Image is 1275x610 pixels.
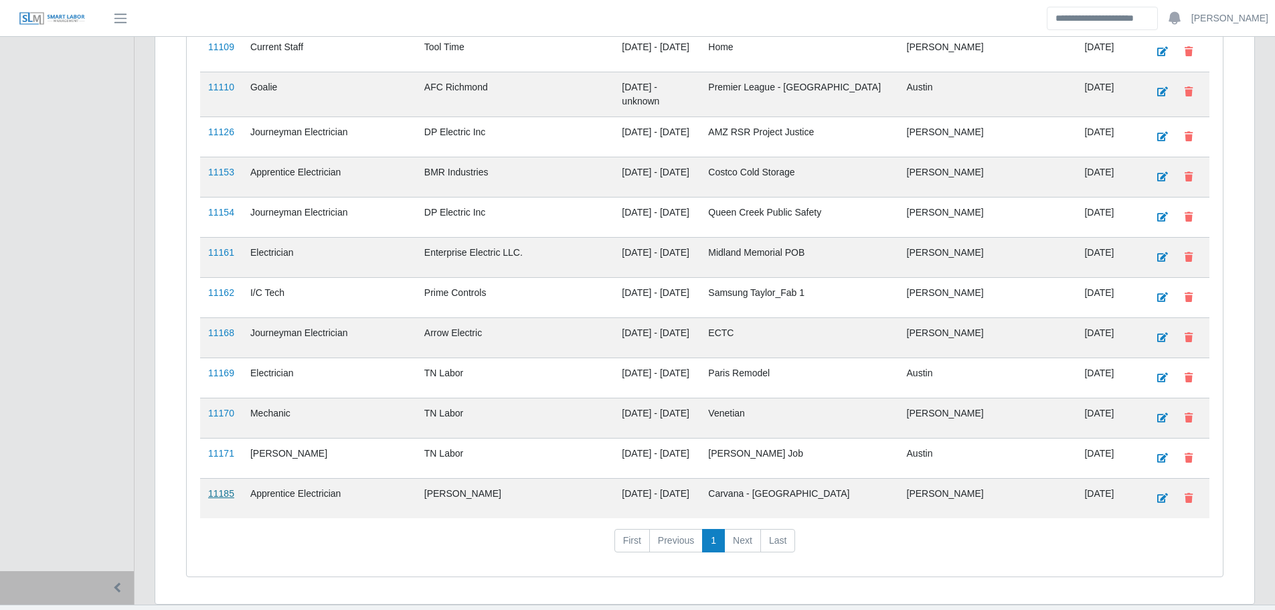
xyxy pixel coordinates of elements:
[1076,197,1140,237] td: [DATE]
[899,277,1077,317] td: [PERSON_NAME]
[242,277,416,317] td: I/C Tech
[416,438,614,478] td: TN Labor
[700,438,898,478] td: [PERSON_NAME] Job
[700,72,898,117] td: Premier League - [GEOGRAPHIC_DATA]
[416,398,614,438] td: TN Labor
[242,478,416,518] td: Apprentice Electrician
[899,478,1077,518] td: [PERSON_NAME]
[242,31,416,72] td: Current Staff
[416,478,614,518] td: [PERSON_NAME]
[416,72,614,117] td: AFC Richmond
[208,327,234,338] a: 11168
[416,157,614,197] td: BMR Industries
[899,317,1077,358] td: [PERSON_NAME]
[1076,157,1140,197] td: [DATE]
[899,31,1077,72] td: [PERSON_NAME]
[899,438,1077,478] td: Austin
[899,237,1077,277] td: [PERSON_NAME]
[700,157,898,197] td: Costco Cold Storage
[614,237,700,277] td: [DATE] - [DATE]
[700,237,898,277] td: Midland Memorial POB
[416,277,614,317] td: Prime Controls
[1076,438,1140,478] td: [DATE]
[1047,7,1158,30] input: Search
[1076,478,1140,518] td: [DATE]
[700,358,898,398] td: Paris Remodel
[1076,398,1140,438] td: [DATE]
[1076,277,1140,317] td: [DATE]
[416,197,614,237] td: DP Electric Inc
[614,438,700,478] td: [DATE] - [DATE]
[1191,11,1268,25] a: [PERSON_NAME]
[19,11,86,26] img: SLM Logo
[700,317,898,358] td: ECTC
[200,529,1209,564] nav: pagination
[208,127,234,137] a: 11126
[1076,72,1140,117] td: [DATE]
[242,317,416,358] td: Journeyman Electrician
[700,117,898,157] td: AMZ RSR Project Justice
[899,398,1077,438] td: [PERSON_NAME]
[899,157,1077,197] td: [PERSON_NAME]
[208,247,234,258] a: 11161
[416,117,614,157] td: DP Electric Inc
[416,358,614,398] td: TN Labor
[208,488,234,499] a: 11185
[1076,317,1140,358] td: [DATE]
[614,157,700,197] td: [DATE] - [DATE]
[700,31,898,72] td: Home
[899,358,1077,398] td: Austin
[208,42,234,52] a: 11109
[614,117,700,157] td: [DATE] - [DATE]
[208,167,234,177] a: 11153
[242,72,416,117] td: Goalie
[700,398,898,438] td: Venetian
[242,438,416,478] td: [PERSON_NAME]
[208,207,234,218] a: 11154
[242,237,416,277] td: Electrician
[702,529,725,553] a: 1
[242,117,416,157] td: Journeyman Electrician
[1076,237,1140,277] td: [DATE]
[208,287,234,298] a: 11162
[1076,31,1140,72] td: [DATE]
[208,368,234,378] a: 11169
[208,82,234,92] a: 11110
[899,72,1077,117] td: Austin
[1076,358,1140,398] td: [DATE]
[208,408,234,418] a: 11170
[208,448,234,459] a: 11171
[1076,117,1140,157] td: [DATE]
[899,197,1077,237] td: [PERSON_NAME]
[242,358,416,398] td: Electrician
[416,317,614,358] td: Arrow Electric
[614,197,700,237] td: [DATE] - [DATE]
[242,398,416,438] td: Mechanic
[614,358,700,398] td: [DATE] - [DATE]
[700,478,898,518] td: Carvana - [GEOGRAPHIC_DATA]
[614,317,700,358] td: [DATE] - [DATE]
[614,277,700,317] td: [DATE] - [DATE]
[242,197,416,237] td: Journeyman Electrician
[899,117,1077,157] td: [PERSON_NAME]
[700,197,898,237] td: Queen Creek Public Safety
[416,31,614,72] td: Tool Time
[614,398,700,438] td: [DATE] - [DATE]
[700,277,898,317] td: Samsung Taylor_Fab 1
[242,157,416,197] td: Apprentice Electrician
[614,31,700,72] td: [DATE] - [DATE]
[614,478,700,518] td: [DATE] - [DATE]
[416,237,614,277] td: Enterprise Electric LLC.
[614,72,700,117] td: [DATE] - unknown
